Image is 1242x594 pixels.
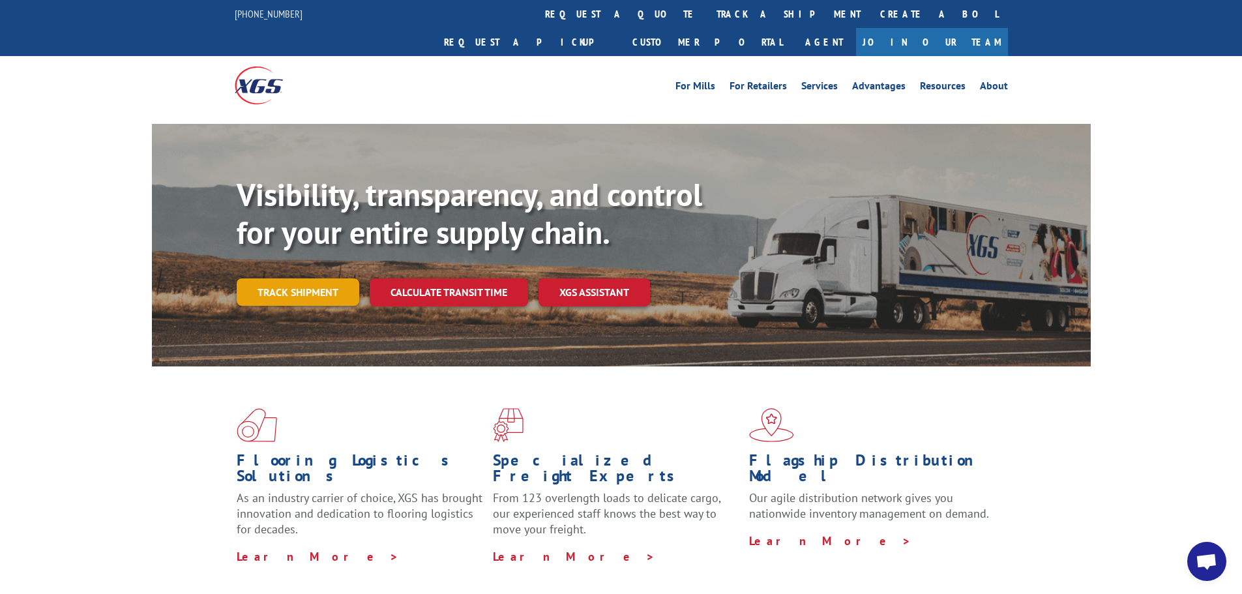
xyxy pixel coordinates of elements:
[237,174,702,252] b: Visibility, transparency, and control for your entire supply chain.
[539,278,650,306] a: XGS ASSISTANT
[493,549,655,564] a: Learn More >
[493,408,524,442] img: xgs-icon-focused-on-flooring-red
[792,28,856,56] a: Agent
[1187,542,1226,581] div: Open chat
[749,490,989,521] span: Our agile distribution network gives you nationwide inventory management on demand.
[749,533,911,548] a: Learn More >
[749,408,794,442] img: xgs-icon-flagship-distribution-model-red
[493,453,739,490] h1: Specialized Freight Experts
[237,490,482,537] span: As an industry carrier of choice, XGS has brought innovation and dedication to flooring logistics...
[675,81,715,95] a: For Mills
[623,28,792,56] a: Customer Portal
[852,81,906,95] a: Advantages
[749,453,996,490] h1: Flagship Distribution Model
[237,549,399,564] a: Learn More >
[235,7,303,20] a: [PHONE_NUMBER]
[920,81,966,95] a: Resources
[493,490,739,548] p: From 123 overlength loads to delicate cargo, our experienced staff knows the best way to move you...
[801,81,838,95] a: Services
[856,28,1008,56] a: Join Our Team
[730,81,787,95] a: For Retailers
[237,453,483,490] h1: Flooring Logistics Solutions
[370,278,528,306] a: Calculate transit time
[237,278,359,306] a: Track shipment
[237,408,277,442] img: xgs-icon-total-supply-chain-intelligence-red
[434,28,623,56] a: Request a pickup
[980,81,1008,95] a: About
